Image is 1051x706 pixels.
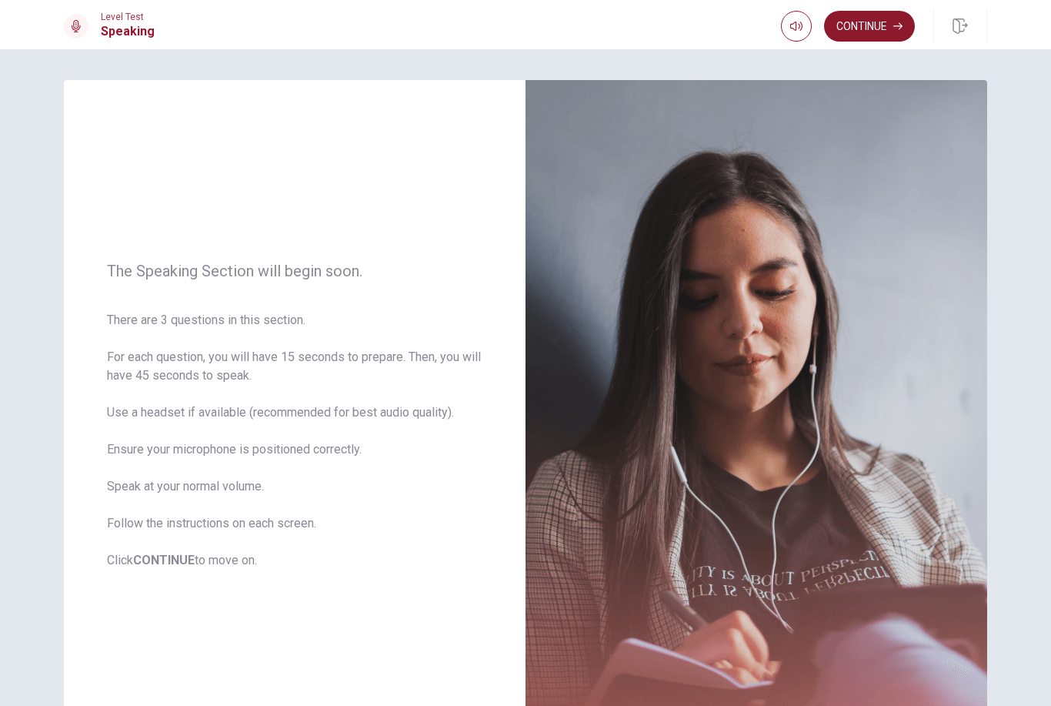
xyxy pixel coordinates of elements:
span: Level Test [101,12,155,22]
b: CONTINUE [133,553,195,567]
span: The Speaking Section will begin soon. [107,262,482,280]
span: There are 3 questions in this section. For each question, you will have 15 seconds to prepare. Th... [107,311,482,570]
h1: Speaking [101,22,155,41]
button: Continue [824,11,915,42]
